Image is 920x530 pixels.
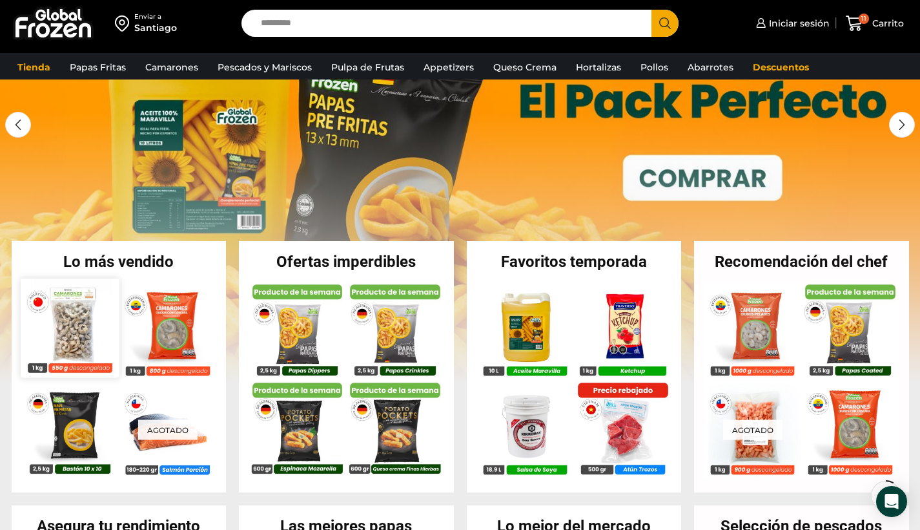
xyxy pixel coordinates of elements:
span: Iniciar sesión [766,17,830,30]
h2: Ofertas imperdibles [239,254,454,270]
div: Enviar a [134,12,177,21]
a: Queso Crema [487,55,563,79]
a: Pollos [634,55,675,79]
a: Abarrotes [681,55,740,79]
div: Previous slide [5,112,31,138]
button: Search button [651,10,679,37]
h2: Recomendación del chef [694,254,909,270]
div: Open Intercom Messenger [876,486,907,517]
a: Appetizers [417,55,480,79]
a: Descuentos [746,55,815,79]
img: address-field-icon.svg [115,12,134,34]
a: Pescados y Mariscos [211,55,318,79]
span: Carrito [869,17,904,30]
a: Pulpa de Frutas [325,55,411,79]
span: 11 [859,14,869,24]
a: Papas Fritas [63,55,132,79]
div: Santiago [134,21,177,34]
a: Iniciar sesión [753,10,830,36]
p: Agotado [723,420,782,440]
a: 11 Carrito [843,8,907,39]
a: Camarones [139,55,205,79]
h2: Favoritos temporada [467,254,682,270]
a: Tienda [11,55,57,79]
p: Agotado [138,420,197,440]
div: Next slide [889,112,915,138]
a: Hortalizas [569,55,628,79]
h2: Lo más vendido [12,254,227,270]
